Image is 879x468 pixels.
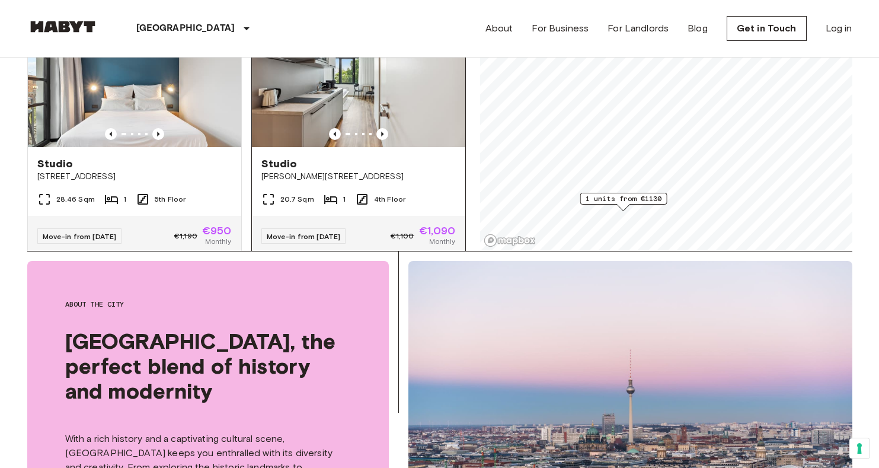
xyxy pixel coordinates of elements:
[261,157,298,171] span: Studio
[27,21,98,33] img: Habyt
[688,21,708,36] a: Blog
[484,234,536,247] a: Mapbox logo
[152,128,164,140] button: Previous image
[123,194,126,205] span: 1
[65,329,351,403] span: [GEOGRAPHIC_DATA], the perfect blend of history and modernity
[27,4,242,257] a: Marketing picture of unit DE-01-482-508-01Previous imagePrevious imageStudio[STREET_ADDRESS]28.46...
[374,194,405,205] span: 4th Floor
[28,5,241,147] img: Marketing picture of unit DE-01-482-508-01
[608,21,669,36] a: For Landlords
[391,231,414,241] span: €1,100
[252,5,465,147] img: Marketing picture of unit DE-01-186-426-01
[202,225,232,236] span: €950
[376,128,388,140] button: Previous image
[585,193,661,204] span: 1 units from €1130
[261,171,456,183] span: [PERSON_NAME][STREET_ADDRESS]
[174,231,197,241] span: €1,190
[849,438,870,459] button: Your consent preferences for tracking technologies
[155,194,186,205] span: 5th Floor
[532,21,589,36] a: For Business
[727,16,807,41] a: Get in Touch
[429,236,455,247] span: Monthly
[826,21,852,36] a: Log in
[205,236,231,247] span: Monthly
[267,232,341,241] span: Move-in from [DATE]
[37,157,73,171] span: Studio
[65,299,351,310] span: About the city
[419,225,456,236] span: €1,090
[251,4,466,257] a: Marketing picture of unit DE-01-186-426-01Previous imagePrevious imageStudio[PERSON_NAME][STREET_...
[580,193,667,211] div: Map marker
[329,128,341,140] button: Previous image
[43,232,117,241] span: Move-in from [DATE]
[343,194,346,205] span: 1
[485,21,513,36] a: About
[136,21,235,36] p: [GEOGRAPHIC_DATA]
[280,194,314,205] span: 20.7 Sqm
[56,194,95,205] span: 28.46 Sqm
[37,171,232,183] span: [STREET_ADDRESS]
[105,128,117,140] button: Previous image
